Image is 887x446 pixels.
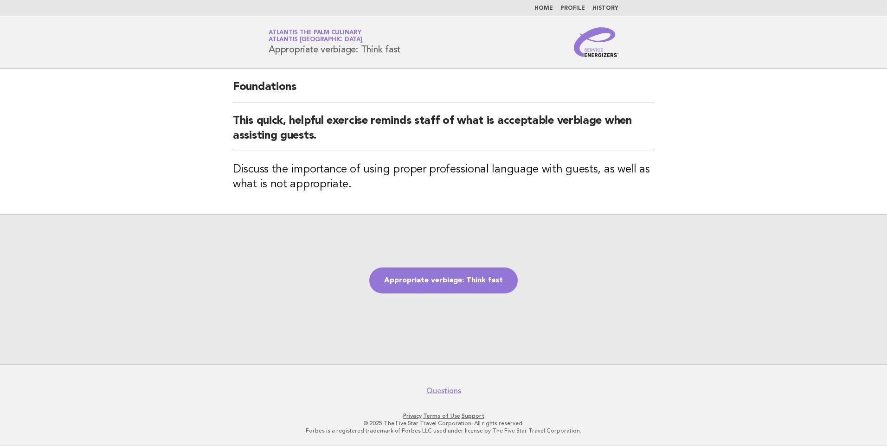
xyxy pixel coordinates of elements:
a: Support [462,413,484,419]
a: Appropriate verbiage: Think fast [369,268,518,293]
h3: Discuss the importance of using proper professional language with guests, as well as what is not ... [233,162,654,192]
h1: Appropriate verbiage: Think fast [269,30,400,54]
img: Service Energizers [574,27,618,57]
a: Terms of Use [423,413,460,419]
a: Privacy [403,413,422,419]
a: Home [534,6,553,11]
p: Forbes is a registered trademark of Forbes LLC used under license by The Five Star Travel Corpora... [160,427,727,434]
p: · · [160,412,727,420]
a: Profile [560,6,585,11]
h2: This quick, helpful exercise reminds staff of what is acceptable verbiage when assisting guests. [233,114,654,151]
a: Atlantis The Palm CulinaryAtlantis [GEOGRAPHIC_DATA] [269,30,362,43]
span: Atlantis [GEOGRAPHIC_DATA] [269,37,362,43]
h2: Foundations [233,80,654,102]
a: History [592,6,618,11]
a: Questions [426,386,461,395]
p: © 2025 The Five Star Travel Corporation. All rights reserved. [160,420,727,427]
